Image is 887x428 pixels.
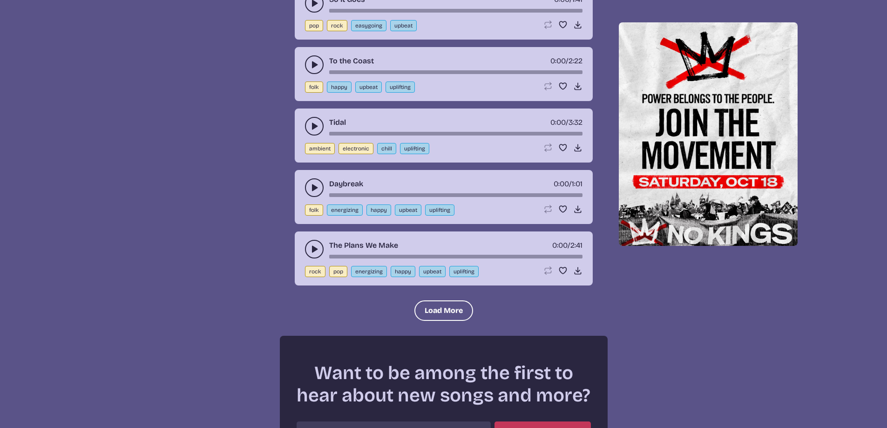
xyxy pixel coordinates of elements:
[569,56,582,65] span: 2:22
[329,9,582,13] div: song-time-bar
[570,241,582,250] span: 2:41
[305,178,324,197] button: play-pause toggle
[554,179,569,188] span: timer
[305,204,323,216] button: folk
[327,204,363,216] button: energizing
[329,117,346,128] a: Tidal
[386,82,415,93] button: uplifting
[305,266,325,277] button: rock
[305,20,323,31] button: pop
[390,20,417,31] button: upbeat
[339,143,373,154] button: electronic
[329,178,363,190] a: Daybreak
[558,266,568,275] button: Favorite
[395,204,421,216] button: upbeat
[329,70,582,74] div: song-time-bar
[305,55,324,74] button: play-pause toggle
[355,82,382,93] button: upbeat
[558,143,568,152] button: Favorite
[377,143,396,154] button: chill
[305,240,324,258] button: play-pause toggle
[305,117,324,136] button: play-pause toggle
[550,55,582,67] div: /
[297,362,591,407] h2: Want to be among the first to hear about new songs and more?
[327,82,352,93] button: happy
[619,22,798,246] img: Help save our democracy!
[543,266,553,275] button: Loop
[543,82,553,91] button: Loop
[558,20,568,29] button: Favorite
[569,118,582,127] span: 3:32
[543,143,553,152] button: Loop
[572,179,582,188] span: 1:01
[327,20,347,31] button: rock
[543,204,553,214] button: Loop
[391,266,415,277] button: happy
[329,240,398,251] a: The Plans We Make
[558,204,568,214] button: Favorite
[543,20,553,29] button: Loop
[552,240,582,251] div: /
[550,117,582,128] div: /
[414,300,473,321] button: Load More
[366,204,391,216] button: happy
[554,178,582,190] div: /
[449,266,479,277] button: uplifting
[329,132,582,136] div: song-time-bar
[550,118,566,127] span: timer
[329,55,374,67] a: To the Coast
[351,266,387,277] button: energizing
[329,266,347,277] button: pop
[329,193,582,197] div: song-time-bar
[558,82,568,91] button: Favorite
[329,255,582,258] div: song-time-bar
[425,204,454,216] button: uplifting
[305,143,335,154] button: ambient
[305,82,323,93] button: folk
[419,266,446,277] button: upbeat
[552,241,568,250] span: timer
[550,56,566,65] span: timer
[351,20,386,31] button: easygoing
[400,143,429,154] button: uplifting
